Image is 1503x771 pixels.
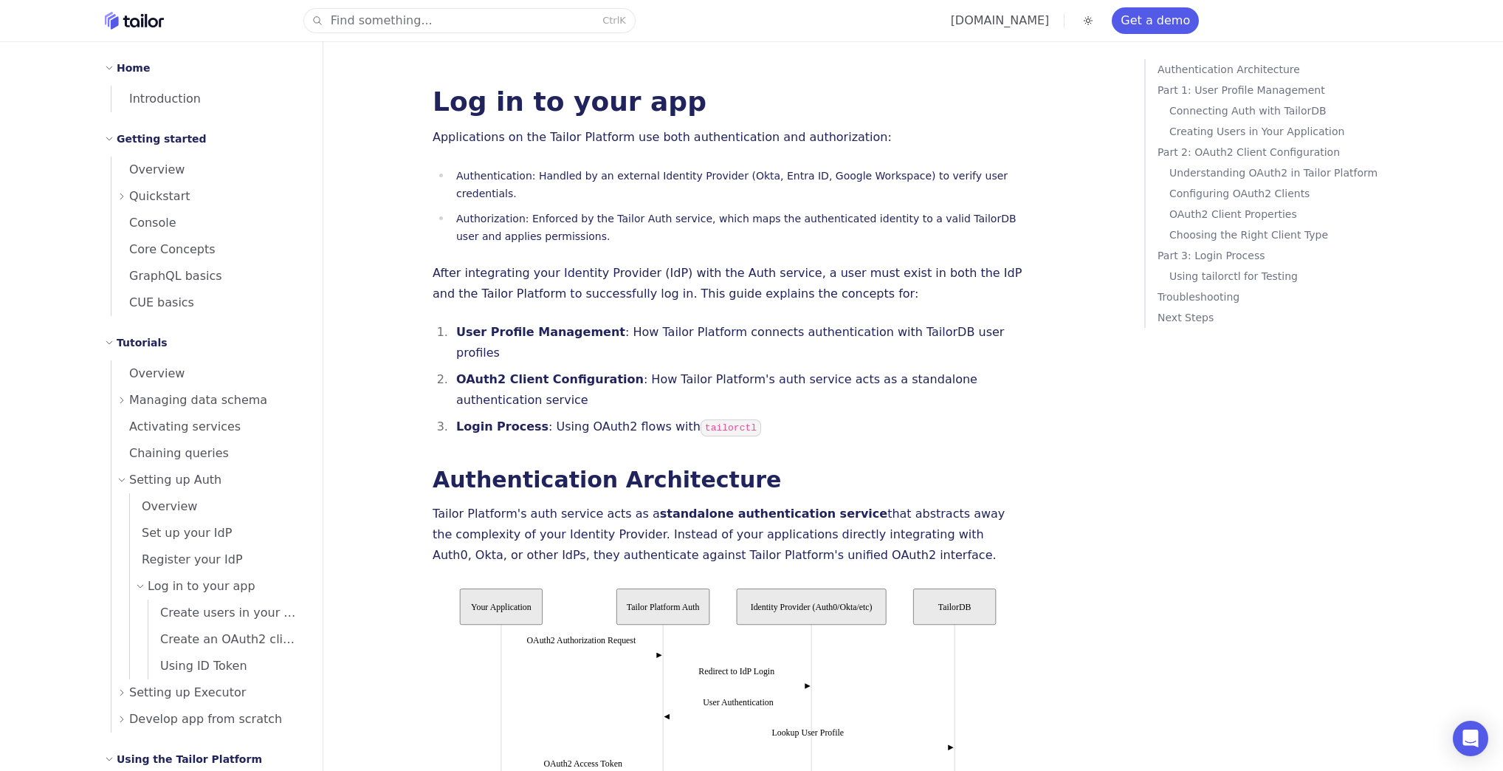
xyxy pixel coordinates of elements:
[1112,7,1199,34] a: Get a demo
[1158,307,1410,328] a: Next Steps
[130,499,197,513] span: Overview
[111,446,229,460] span: Chaining queries
[111,360,305,387] a: Overview
[129,186,190,207] span: Quickstart
[456,372,644,386] strong: OAuth2 Client Configuration
[433,86,706,117] a: Log in to your app
[1169,162,1410,183] a: Understanding OAuth2 in Tailor Platform
[129,709,282,730] span: Develop app from scratch
[111,242,216,256] span: Core Concepts
[456,210,1023,245] p: Authorization: Enforced by the Tailor Auth service, which maps the authenticated identity to a va...
[111,92,201,106] span: Introduction
[452,322,1023,363] li: : How Tailor Platform connects authentication with TailorDB user profiles
[1158,142,1410,162] a: Part 2: OAuth2 Client Configuration
[456,419,548,434] strong: Login Process
[111,210,305,236] a: Console
[148,600,305,626] a: Create users in your app
[1169,204,1410,225] a: OAuth2 Client Properties
[129,470,221,490] span: Setting up Auth
[771,727,844,738] text: Lookup User Profile
[433,127,1023,148] p: Applications on the Tailor Platform use both authentication and authorization:
[111,157,305,183] a: Overview
[433,467,781,493] a: Authentication Architecture
[433,504,1023,566] p: Tailor Platform's auth service acts as a that abstracts away the complexity of your Identity Prov...
[1169,225,1410,245] a: Choosing the Right Client Type
[111,86,305,112] a: Introduction
[1079,12,1097,30] button: Toggle dark mode
[148,659,247,673] span: Using ID Token
[111,216,176,230] span: Console
[1169,100,1410,121] a: Connecting Auth with TailorDB
[148,632,302,646] span: Create an OAuth2 client
[433,263,1023,304] p: After integrating your Identity Provider (IdP) with the Auth service, a user must exist in both t...
[1169,266,1410,287] a: Using tailorctl for Testing
[619,15,626,26] kbd: K
[701,419,761,436] code: tailorctl
[130,552,243,566] span: Register your IdP
[148,576,255,597] span: Log in to your app
[527,636,636,646] text: OAuth2 Authorization Request
[111,414,305,440] a: Activating services
[456,325,625,339] strong: User Profile Management
[111,269,222,283] span: GraphQL basics
[117,130,207,148] h2: Getting started
[452,369,1023,411] li: : How Tailor Platform's auth service acts as a standalone authentication service
[111,263,305,289] a: GraphQL basics
[938,602,971,612] tspan: TailorDB
[627,602,700,612] tspan: Tailor Platform Auth
[543,758,622,769] text: OAuth2 Access Token
[111,236,305,263] a: Core Concepts
[117,750,262,768] h2: Using the Tailor Platform
[130,526,232,540] span: Set up your IdP
[148,626,305,653] a: Create an OAuth2 client
[1158,80,1410,100] a: Part 1: User Profile Management
[129,390,267,411] span: Managing data schema
[130,546,305,573] a: Register your IdP
[951,13,1050,27] a: [DOMAIN_NAME]
[148,653,305,679] a: Using ID Token
[129,682,246,703] span: Setting up Executor
[1169,183,1410,204] a: Configuring OAuth2 Clients
[111,295,194,309] span: CUE basics
[751,602,873,612] tspan: Identity Provider (Auth0/Okta/etc)
[698,666,774,676] text: Redirect to IdP Login
[111,162,185,177] span: Overview
[111,440,305,467] a: Chaining queries
[1169,121,1410,142] a: Creating Users in Your Application
[117,334,168,352] h2: Tutorials
[452,417,1023,439] li: : Using OAuth2 flows with
[1158,287,1410,307] a: Troubleshooting
[304,9,635,32] button: Find something...CtrlK
[117,59,150,77] h2: Home
[1453,721,1488,756] div: Open Intercom Messenger
[105,12,164,30] a: Home
[111,289,305,316] a: CUE basics
[111,366,185,380] span: Overview
[130,493,305,520] a: Overview
[660,507,887,521] strong: standalone authentication service
[148,606,306,620] span: Create users in your app
[1158,245,1410,266] a: Part 3: Login Process
[471,602,532,612] tspan: Your Application
[456,167,1023,202] p: Authentication: Handled by an external Identity Provider (Okta, Entra ID, Google Workspace) to ve...
[703,697,773,707] text: User Authentication
[602,15,619,26] kbd: Ctrl
[130,520,305,546] a: Set up your IdP
[1158,59,1410,80] a: Authentication Architecture
[111,419,241,434] span: Activating services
